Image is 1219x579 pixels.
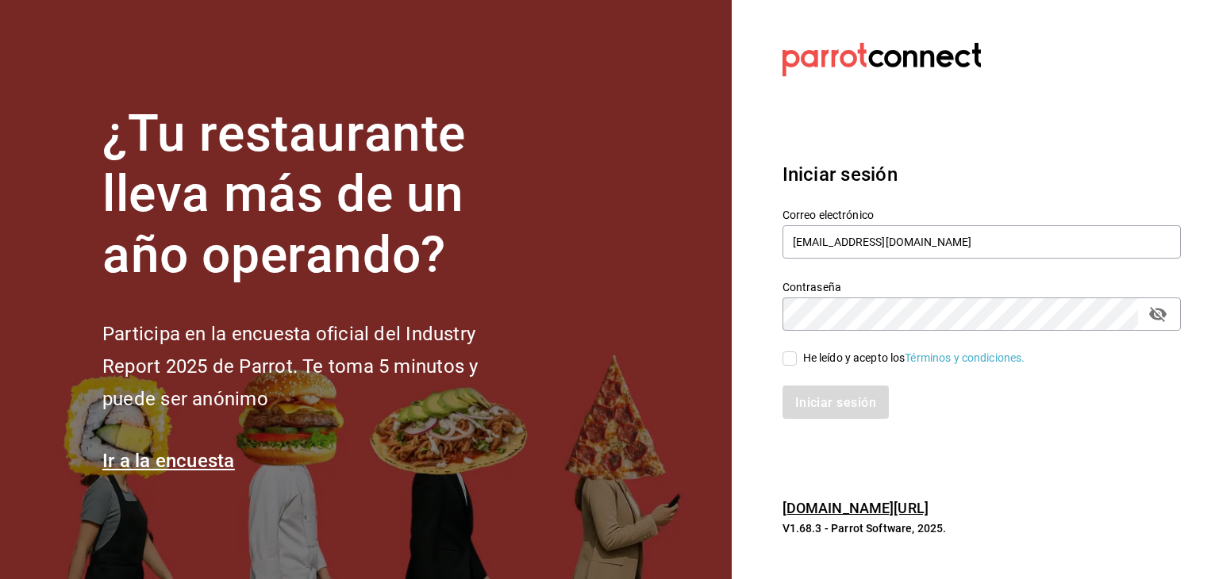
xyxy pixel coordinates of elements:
button: campo de contraseña [1144,301,1171,328]
font: ¿Tu restaurante lleva más de un año operando? [102,104,466,286]
a: Ir a la encuesta [102,450,235,472]
a: [DOMAIN_NAME][URL] [783,500,929,516]
font: He leído y acepto los [803,351,906,364]
a: Términos y condiciones. [905,351,1025,364]
input: Ingresa tu correo electrónico [783,225,1181,259]
font: V1.68.3 - Parrot Software, 2025. [783,522,947,535]
font: Iniciar sesión [783,163,898,186]
font: Participa en la encuesta oficial del Industry Report 2025 de Parrot. Te toma 5 minutos y puede se... [102,323,478,410]
font: Correo electrónico [783,208,874,220]
font: Contraseña [783,280,841,293]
